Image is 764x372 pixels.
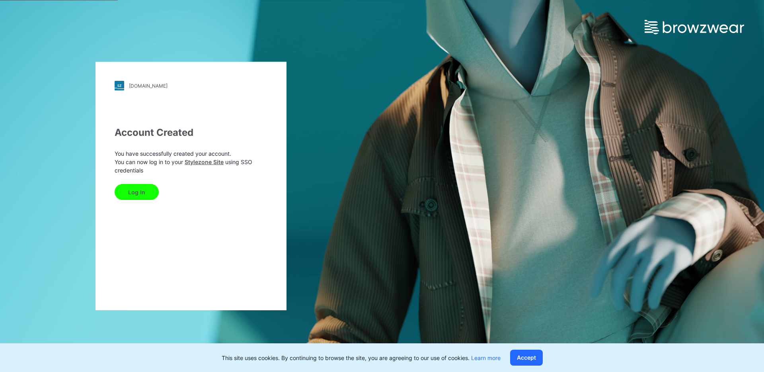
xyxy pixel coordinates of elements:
[115,81,267,90] a: [DOMAIN_NAME]
[115,125,267,140] div: Account Created
[185,159,224,165] a: Stylezone Site
[115,184,159,200] button: Log In
[129,83,168,89] div: [DOMAIN_NAME]
[115,149,267,158] p: You have successfully created your account.
[115,158,267,174] p: You can now log in to your using SSO credentials
[115,81,124,90] img: stylezone-logo.562084cfcfab977791bfbf7441f1a819.svg
[222,354,501,362] p: This site uses cookies. By continuing to browse the site, you are agreeing to our use of cookies.
[471,354,501,361] a: Learn more
[510,350,543,366] button: Accept
[645,20,744,34] img: browzwear-logo.e42bd6dac1945053ebaf764b6aa21510.svg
